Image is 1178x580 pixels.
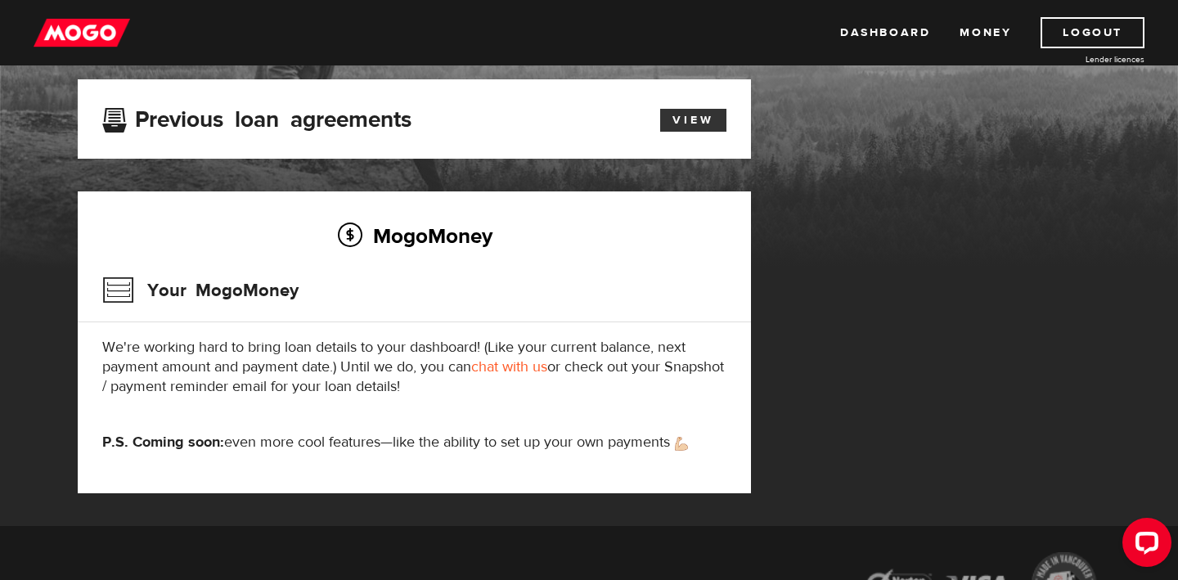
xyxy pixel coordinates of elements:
a: View [660,109,726,132]
strong: P.S. Coming soon: [102,433,224,452]
a: Lender licences [1022,53,1144,65]
a: Dashboard [840,17,930,48]
h3: Previous loan agreements [102,106,411,128]
img: mogo_logo-11ee424be714fa7cbb0f0f49df9e16ec.png [34,17,130,48]
p: even more cool features—like the ability to set up your own payments [102,433,726,452]
h2: MogoMoney [102,218,726,253]
a: chat with us [471,357,547,376]
h3: Your MogoMoney [102,269,299,312]
img: strong arm emoji [675,437,688,451]
a: Logout [1041,17,1144,48]
p: We're working hard to bring loan details to your dashboard! (Like your current balance, next paym... [102,338,726,397]
iframe: LiveChat chat widget [1109,511,1178,580]
a: Money [960,17,1011,48]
